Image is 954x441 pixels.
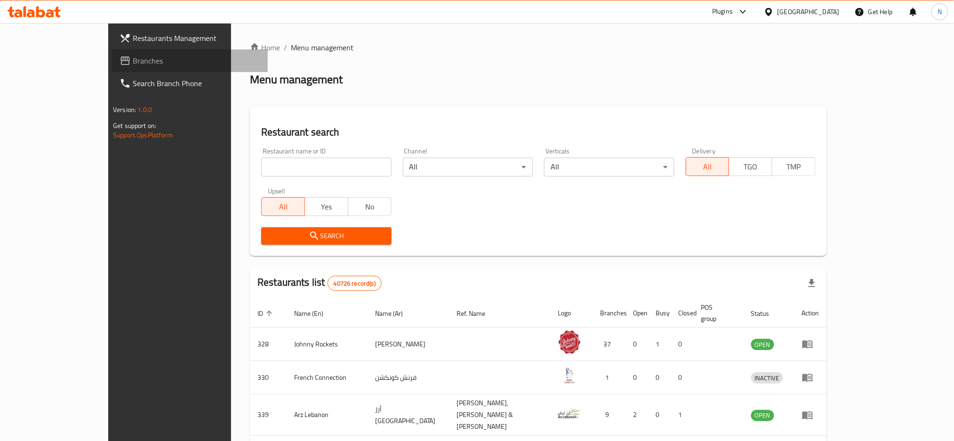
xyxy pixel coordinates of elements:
li: / [284,42,287,53]
div: [GEOGRAPHIC_DATA] [778,7,840,17]
span: Menu management [291,42,353,53]
span: INACTIVE [751,373,783,384]
span: TMP [776,160,812,174]
a: Search Branch Phone [112,72,268,95]
th: Logo [550,299,593,328]
a: Branches [112,49,268,72]
td: 339 [250,394,287,436]
td: Johnny Rockets [287,328,368,361]
td: 1 [593,361,625,394]
label: Upsell [268,188,285,194]
td: [PERSON_NAME],[PERSON_NAME] & [PERSON_NAME] [449,394,551,436]
td: 0 [648,361,671,394]
span: Name (Ar) [375,308,415,319]
h2: Menu management [250,72,343,87]
button: Search [261,227,391,245]
span: OPEN [751,410,774,421]
td: 0 [625,328,648,361]
td: Arz Lebanon [287,394,368,436]
div: Menu [802,409,819,421]
span: Yes [309,200,345,214]
td: 0 [671,361,693,394]
span: All [265,200,301,214]
button: All [261,197,305,216]
h2: Restaurants list [257,275,382,291]
th: Busy [648,299,671,328]
a: Support.OpsPlatform [113,129,173,141]
div: Plugins [712,6,733,17]
span: Get support on: [113,120,156,132]
td: [PERSON_NAME] [368,328,449,361]
span: Name (En) [294,308,336,319]
button: TMP [772,157,816,176]
div: All [544,158,674,176]
span: Restaurants Management [133,32,260,44]
span: 40726 record(s) [328,279,381,288]
td: 330 [250,361,287,394]
td: 2 [625,394,648,436]
div: Menu [802,338,819,350]
td: أرز [GEOGRAPHIC_DATA] [368,394,449,436]
button: No [348,197,392,216]
div: INACTIVE [751,372,783,384]
span: Search Branch Phone [133,78,260,89]
th: Action [794,299,827,328]
img: French Connection [558,364,581,387]
span: Branches [133,55,260,66]
button: Yes [305,197,348,216]
span: Status [751,308,782,319]
h2: Restaurant search [261,125,816,139]
th: Open [625,299,648,328]
span: All [690,160,726,174]
input: Search for restaurant name or ID.. [261,158,391,176]
span: ID [257,308,275,319]
nav: breadcrumb [250,42,827,53]
td: 9 [593,394,625,436]
span: Search [269,230,384,242]
td: 0 [648,394,671,436]
td: فرنش كونكشن [368,361,449,394]
td: 0 [671,328,693,361]
div: All [403,158,533,176]
th: Closed [671,299,693,328]
button: All [686,157,730,176]
td: 1 [648,328,671,361]
span: Version: [113,104,136,116]
td: 328 [250,328,287,361]
td: 1 [671,394,693,436]
div: Total records count [328,276,382,291]
th: Branches [593,299,625,328]
button: TGO [729,157,772,176]
td: 0 [625,361,648,394]
div: Menu [802,372,819,383]
span: OPEN [751,339,774,350]
label: Delivery [692,148,716,154]
a: Restaurants Management [112,27,268,49]
td: 37 [593,328,625,361]
img: Johnny Rockets [558,330,581,354]
span: No [352,200,388,214]
span: N [938,7,942,17]
td: French Connection [287,361,368,394]
img: Arz Lebanon [558,401,581,425]
span: POS group [701,302,732,324]
span: Ref. Name [457,308,498,319]
span: 1.0.0 [137,104,152,116]
div: Export file [801,272,823,295]
span: TGO [733,160,769,174]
